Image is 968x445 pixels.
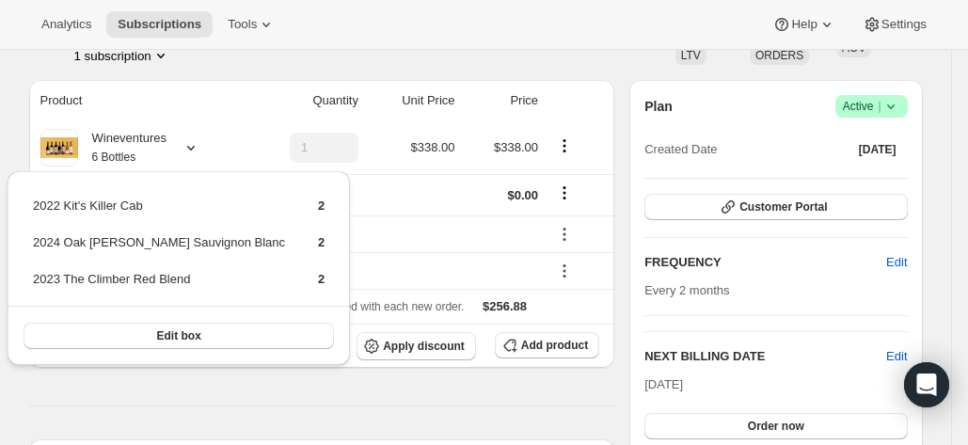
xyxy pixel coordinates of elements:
span: Analytics [41,17,91,32]
button: Edit box [24,323,334,349]
span: $256.88 [483,299,527,313]
button: Shipping actions [549,183,579,203]
button: Edit [886,347,907,366]
button: Customer Portal [644,194,907,220]
button: Analytics [30,11,103,38]
h2: Plan [644,97,673,116]
td: 2023 The Climber Red Blend [32,269,286,304]
span: Order now [748,419,804,434]
th: Product [29,80,245,121]
span: $338.00 [411,140,455,154]
button: Edit [875,247,918,278]
span: Edit box [156,328,200,343]
button: Help [761,11,847,38]
h2: NEXT BILLING DATE [644,347,886,366]
button: [DATE] [848,136,908,163]
button: Add product [495,332,599,358]
th: Price [461,80,545,121]
th: Quantity [244,80,364,121]
span: 2 [318,235,325,249]
span: Subscriptions [118,17,201,32]
span: LTV [681,49,701,62]
button: Product actions [549,135,579,156]
span: Settings [881,17,927,32]
button: Order now [644,413,907,439]
button: Product actions [74,46,170,65]
span: $0.00 [508,188,539,202]
button: Tools [216,11,287,38]
th: Unit Price [364,80,461,121]
span: [DATE] [859,142,897,157]
div: Open Intercom Messenger [904,362,949,407]
span: 2 [318,199,325,213]
span: Apply discount [383,339,465,354]
button: Apply discount [357,332,476,360]
span: Customer Portal [739,199,827,215]
td: 2022 Kit's Killer Cab [32,196,286,230]
span: Edit [886,253,907,272]
span: 2 [318,272,325,286]
span: | [878,99,881,114]
span: ORDERS [755,49,803,62]
span: Add product [521,338,588,353]
small: 6 Bottles [92,151,136,164]
button: Settings [851,11,938,38]
td: 2024 Oak [PERSON_NAME] Sauvignon Blanc [32,232,286,267]
span: Tools [228,17,257,32]
span: Active [843,97,900,116]
span: [DATE] [644,377,683,391]
span: Created Date [644,140,717,159]
span: Help [791,17,817,32]
span: $338.00 [494,140,538,154]
div: Wineventures [78,129,167,167]
button: Subscriptions [106,11,213,38]
span: Every 2 months [644,283,729,297]
h2: FREQUENCY [644,253,886,272]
